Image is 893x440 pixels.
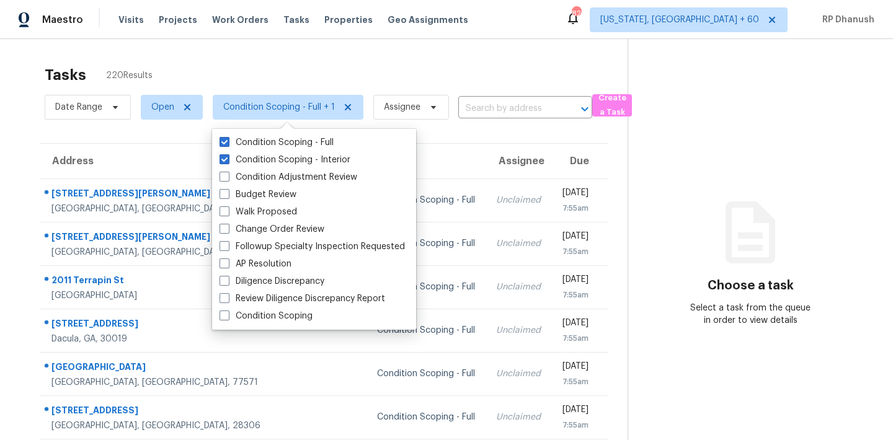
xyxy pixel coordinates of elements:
[562,317,589,332] div: [DATE]
[220,310,313,322] label: Condition Scoping
[51,361,264,376] div: [GEOGRAPHIC_DATA]
[562,403,589,419] div: [DATE]
[51,246,264,258] div: [GEOGRAPHIC_DATA], [GEOGRAPHIC_DATA], 30082
[42,14,83,26] span: Maestro
[562,289,589,301] div: 7:55am
[220,275,324,288] label: Diligence Discrepancy
[600,14,759,26] span: [US_STATE], [GEOGRAPHIC_DATA] + 60
[592,94,632,117] button: Create a Task
[212,14,269,26] span: Work Orders
[51,376,264,389] div: [GEOGRAPHIC_DATA], [GEOGRAPHIC_DATA], 77571
[118,14,144,26] span: Visits
[51,333,264,345] div: Dacula, GA, 30019
[576,100,593,118] button: Open
[51,274,264,289] div: 2011 Terrapin St
[55,101,102,113] span: Date Range
[572,7,580,20] div: 823
[486,144,551,178] th: Assignee
[220,171,357,183] label: Condition Adjustment Review
[220,223,324,235] label: Change Order Review
[562,332,589,345] div: 7:55am
[562,419,589,431] div: 7:55am
[283,15,309,24] span: Tasks
[220,136,334,149] label: Condition Scoping - Full
[496,194,541,206] div: Unclaimed
[220,154,350,166] label: Condition Scoping - Interior
[51,187,264,203] div: [STREET_ADDRESS][PERSON_NAME]
[458,99,558,118] input: Search by address
[384,101,420,113] span: Assignee
[45,69,86,81] h2: Tasks
[817,14,874,26] span: RP Dhanush
[690,302,812,327] div: Select a task from the queue in order to view details
[496,367,541,380] div: Unclaimed
[51,289,264,302] div: [GEOGRAPHIC_DATA]
[552,144,608,178] th: Due
[598,91,626,120] span: Create a Task
[51,420,264,432] div: [GEOGRAPHIC_DATA], [GEOGRAPHIC_DATA], 28306
[40,144,274,178] th: Address
[377,411,476,423] div: Condition Scoping - Full
[324,14,373,26] span: Properties
[377,194,476,206] div: Condition Scoping - Full
[159,14,197,26] span: Projects
[106,69,153,82] span: 220 Results
[496,281,541,293] div: Unclaimed
[220,206,297,218] label: Walk Proposed
[51,404,264,420] div: [STREET_ADDRESS]
[220,188,296,201] label: Budget Review
[562,245,589,258] div: 7:55am
[51,231,264,246] div: [STREET_ADDRESS][PERSON_NAME]
[562,202,589,214] div: 7:55am
[388,14,468,26] span: Geo Assignments
[220,293,385,305] label: Review Diligence Discrepancy Report
[562,273,589,289] div: [DATE]
[562,230,589,245] div: [DATE]
[496,411,541,423] div: Unclaimed
[367,144,486,178] th: Type
[708,279,794,292] h3: Choose a task
[151,101,174,113] span: Open
[51,203,264,215] div: [GEOGRAPHIC_DATA], [GEOGRAPHIC_DATA], 30228
[223,101,335,113] span: Condition Scoping - Full + 1
[377,367,476,380] div: Condition Scoping - Full
[220,258,291,270] label: AP Resolution
[377,237,476,250] div: Condition Scoping - Full
[220,240,405,253] label: Followup Specialty Inspection Requested
[562,187,589,202] div: [DATE]
[562,376,589,388] div: 7:55am
[377,281,476,293] div: Condition Scoping - Full
[51,317,264,333] div: [STREET_ADDRESS]
[377,324,476,337] div: Condition Scoping - Full
[496,237,541,250] div: Unclaimed
[496,324,541,337] div: Unclaimed
[562,360,589,376] div: [DATE]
